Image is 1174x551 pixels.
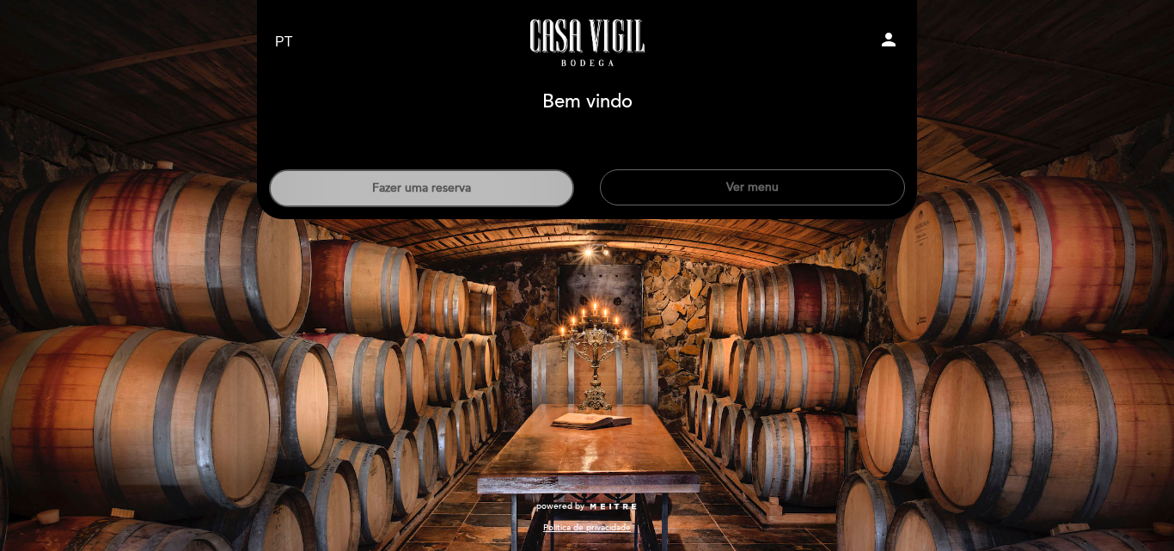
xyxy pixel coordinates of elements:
img: MEITRE [589,503,638,511]
a: Casa Vigil - Restaurante [480,19,694,66]
span: powered by [536,500,584,512]
a: powered by [536,500,638,512]
button: person [878,29,899,56]
button: Fazer uma reserva [269,169,574,207]
button: Ver menu [600,169,905,205]
h1: Bem vindo [542,92,633,113]
i: person [878,29,899,50]
a: Política de privacidade [543,522,631,534]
